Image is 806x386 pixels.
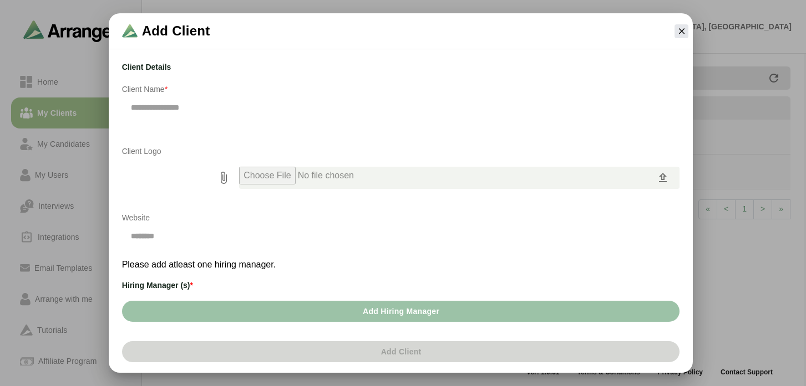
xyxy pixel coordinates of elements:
[122,279,680,292] h3: Hiring Manager (s)
[122,301,680,322] button: Add Hiring Manager
[122,83,680,96] p: Client Name
[122,211,394,224] p: Website
[122,260,680,270] p: Please add atleast one hiring manager.
[142,22,210,40] span: Add Client
[362,301,439,322] span: Add Hiring Manager
[122,145,680,158] p: Client Logo
[217,171,230,184] i: prepended action
[122,60,680,74] h3: Client Details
